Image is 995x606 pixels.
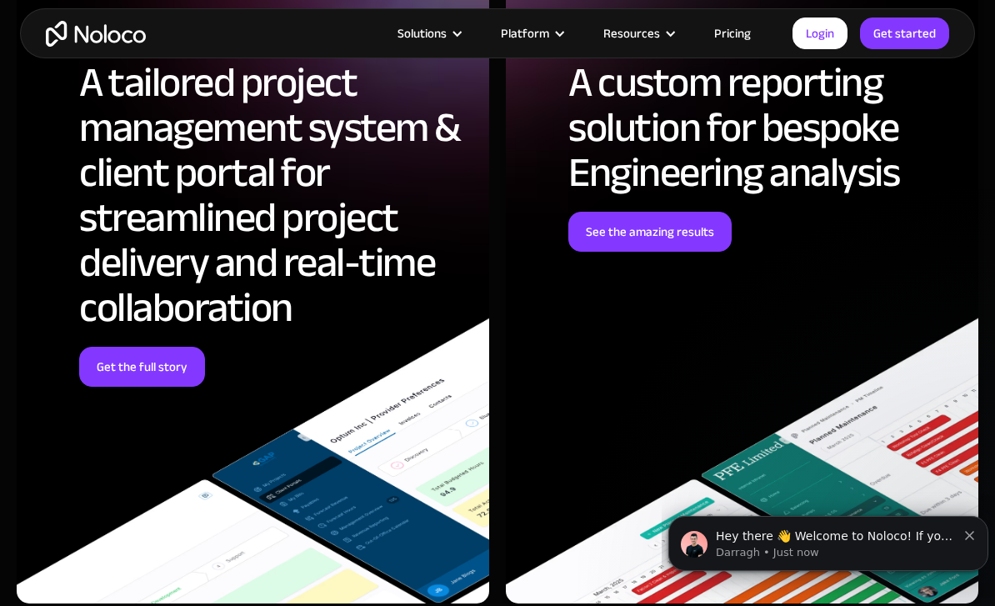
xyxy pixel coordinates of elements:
div: Resources [582,23,693,44]
div: Resources [603,23,660,44]
div: Platform [501,23,549,44]
div: Solutions [397,23,447,44]
h2: A tailored project management system & client portal for streamlined project delivery and real-ti... [79,60,472,330]
div: Platform [480,23,582,44]
a: Get started [860,18,949,49]
a: Login [792,18,847,49]
h2: A custom reporting solution for bespoke Engineering analysis [568,60,962,195]
iframe: Intercom notifications message [662,481,995,598]
a: Pricing [693,23,772,44]
a: Get the full story [79,347,205,387]
div: Solutions [377,23,480,44]
a: See the amazing results [568,212,732,252]
a: home [46,21,146,47]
